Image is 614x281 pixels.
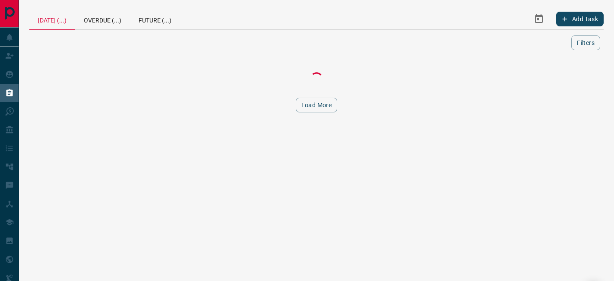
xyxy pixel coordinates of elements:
[529,9,549,29] button: Select Date Range
[571,35,600,50] button: Filters
[130,9,180,29] div: Future (...)
[296,98,338,112] button: Load More
[273,70,360,87] div: Loading
[29,9,75,30] div: [DATE] (...)
[75,9,130,29] div: Overdue (...)
[556,12,604,26] button: Add Task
